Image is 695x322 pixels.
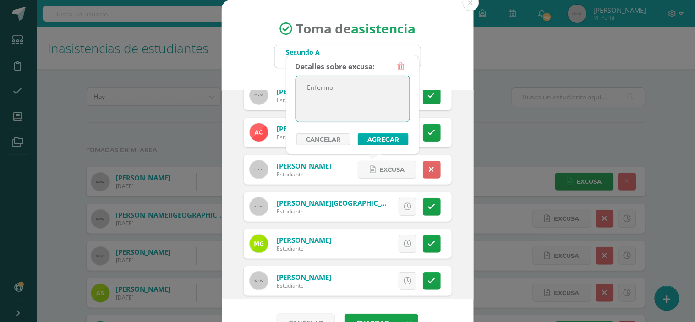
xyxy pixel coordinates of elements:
[277,161,331,170] a: [PERSON_NAME]
[358,133,409,145] button: Agregar
[286,56,320,63] div: Primaria
[250,86,268,104] img: 60x60
[277,273,331,282] a: [PERSON_NAME]
[296,20,416,38] span: Toma de
[296,58,375,76] div: Detalles sobre excusa:
[286,48,320,56] div: Segundo A
[275,45,421,68] input: Busca un grado o sección aquí...
[277,96,331,104] div: Estudiante
[277,133,331,141] div: Estudiante
[250,272,268,290] img: 60x60
[277,207,387,215] div: Estudiante
[277,124,331,133] a: [PERSON_NAME]
[277,282,331,289] div: Estudiante
[351,20,416,38] strong: asistencia
[250,235,268,253] img: e58ae886999dfa110080f966485617f5.png
[277,235,331,245] a: [PERSON_NAME]
[277,87,331,96] a: [PERSON_NAME]
[358,161,416,179] a: Excusa
[277,198,401,207] a: [PERSON_NAME][GEOGRAPHIC_DATA]
[379,161,405,178] span: Excusa
[250,123,268,142] img: 3f204379b2b00741dd7b7e02c6f94610.png
[277,245,331,252] div: Estudiante
[296,133,350,145] a: Cancelar
[277,170,331,178] div: Estudiante
[250,160,268,179] img: 60x60
[250,197,268,216] img: 60x60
